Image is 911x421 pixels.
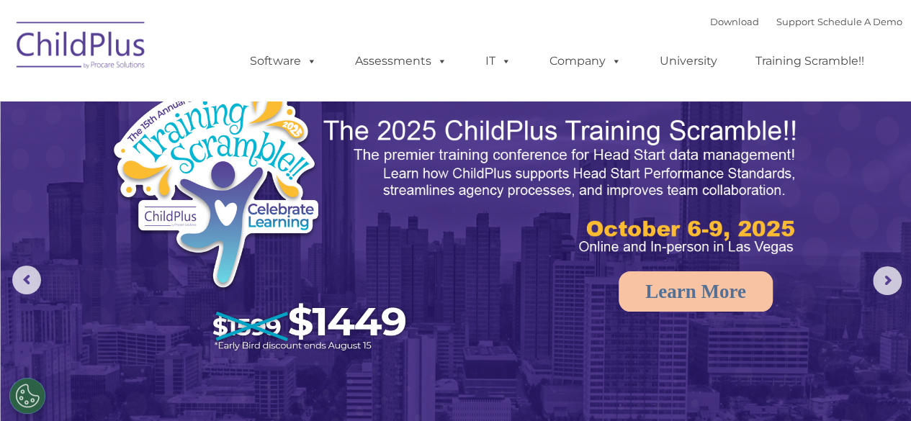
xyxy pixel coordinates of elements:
a: Learn More [619,271,773,312]
button: Cookies Settings [9,378,45,414]
a: Support [776,16,814,27]
span: Phone number [200,154,261,165]
a: Assessments [341,47,462,76]
a: University [645,47,732,76]
a: Schedule A Demo [817,16,902,27]
a: IT [471,47,526,76]
font: | [710,16,902,27]
img: ChildPlus by Procare Solutions [9,12,153,83]
a: Company [535,47,636,76]
span: Last name [200,95,244,106]
a: Software [235,47,331,76]
a: Download [710,16,759,27]
a: Training Scramble!! [741,47,879,76]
